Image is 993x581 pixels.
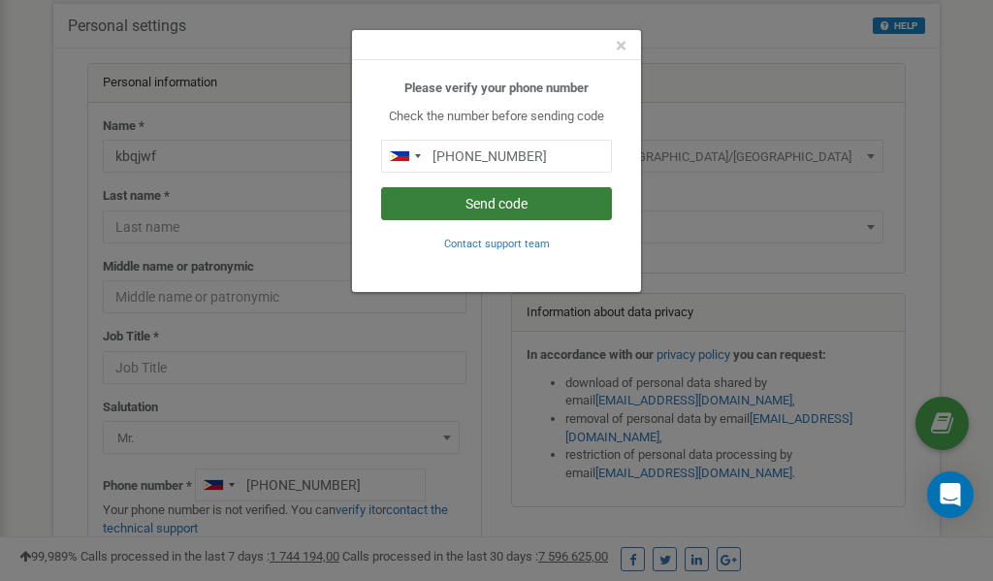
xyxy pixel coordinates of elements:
[616,34,626,57] span: ×
[381,108,612,126] p: Check the number before sending code
[382,141,427,172] div: Telephone country code
[444,236,550,250] a: Contact support team
[381,140,612,173] input: 0905 123 4567
[444,238,550,250] small: Contact support team
[616,36,626,56] button: Close
[927,471,974,518] div: Open Intercom Messenger
[404,81,589,95] b: Please verify your phone number
[381,187,612,220] button: Send code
